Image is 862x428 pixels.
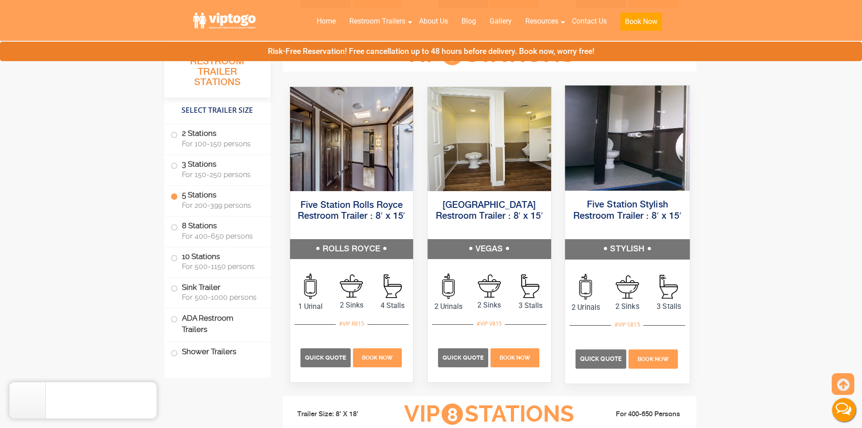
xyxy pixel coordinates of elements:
span: 2 Sinks [606,301,648,312]
li: Trailer Size: 8' X 18' [289,401,391,428]
span: For 150-250 persons [182,170,260,179]
span: For 500-1150 persons [182,262,260,271]
span: 2 Sinks [331,300,372,311]
img: an icon of urinal [304,274,317,299]
span: For 100-150 persons [182,139,260,148]
span: 8 [442,404,463,425]
a: Quick Quote [438,353,490,361]
span: For 400-650 persons [182,232,260,240]
a: Book Now [627,354,679,362]
li: For 400-650 Persons [589,409,690,420]
img: an icon of stall [384,274,402,298]
a: Quick Quote [300,353,352,361]
span: Quick Quote [305,354,346,361]
a: Restroom Trailers [343,11,412,31]
label: Sink Trailer [171,278,264,306]
a: Gallery [483,11,519,31]
div: #VIP R815 [336,318,367,330]
img: an icon of urinal [442,274,455,299]
span: Quick Quote [580,355,622,362]
label: 5 Stations [171,186,264,214]
span: Quick Quote [443,354,484,361]
label: 8 Stations [171,216,264,245]
h3: All Portable Restroom Trailer Stations [164,43,271,97]
label: ADA Restroom Trailers [171,308,264,339]
a: Book Now [352,353,403,361]
label: 2 Stations [171,124,264,152]
a: Contact Us [565,11,614,31]
span: 2 Urinals [428,301,469,312]
h5: ROLLS ROYCE [290,239,414,259]
span: Book Now [500,355,530,361]
span: 3 Stalls [648,301,690,312]
a: Five Station Stylish Restroom Trailer : 8′ x 15′ [573,200,681,221]
span: 2 Sinks [469,300,510,311]
img: an icon of sink [615,275,639,298]
h3: VIP Stations [390,402,588,427]
span: For 500-1000 persons [182,293,260,302]
h5: STYLISH [565,239,689,259]
span: Book Now [638,356,669,362]
img: an icon of sink [340,274,363,298]
a: Home [310,11,343,31]
span: 2 Urinals [565,302,606,313]
span: 3 Stalls [510,300,551,311]
img: an icon of stall [660,274,678,298]
div: #VIP V815 [473,318,505,330]
img: an icon of urinal [579,274,592,299]
a: Five Station Rolls Royce Restroom Trailer : 8′ x 15′ [298,201,405,221]
img: Full view of five station restroom trailer with two separate doors for men and women [428,87,551,191]
h3: VIP Stations [390,42,588,67]
a: Blog [455,11,483,31]
a: Resources [519,11,565,31]
img: an icon of stall [521,274,539,298]
a: Quick Quote [576,354,628,362]
span: 1 Urinal [290,301,331,312]
a: About Us [412,11,455,31]
a: [GEOGRAPHIC_DATA] Restroom Trailer : 8′ x 15′ [436,201,543,221]
label: 3 Stations [171,155,264,183]
h4: Select Trailer Size [164,102,271,119]
button: Live Chat [826,392,862,428]
a: Book Now [490,353,541,361]
h5: VEGAS [428,239,551,259]
img: Full view of five station restroom trailer with two separate doors for men and women [565,85,689,190]
img: Full view of five station restroom trailer with two separate doors for men and women [290,87,414,191]
div: #VIP S815 [611,318,643,330]
span: For 200-399 persons [182,201,260,210]
button: Book Now [620,13,662,31]
span: Book Now [362,355,393,361]
label: Shower Trailers [171,342,264,362]
label: 10 Stations [171,247,264,275]
span: 4 Stalls [372,300,413,311]
img: an icon of sink [478,274,501,298]
a: Book Now [614,11,669,36]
